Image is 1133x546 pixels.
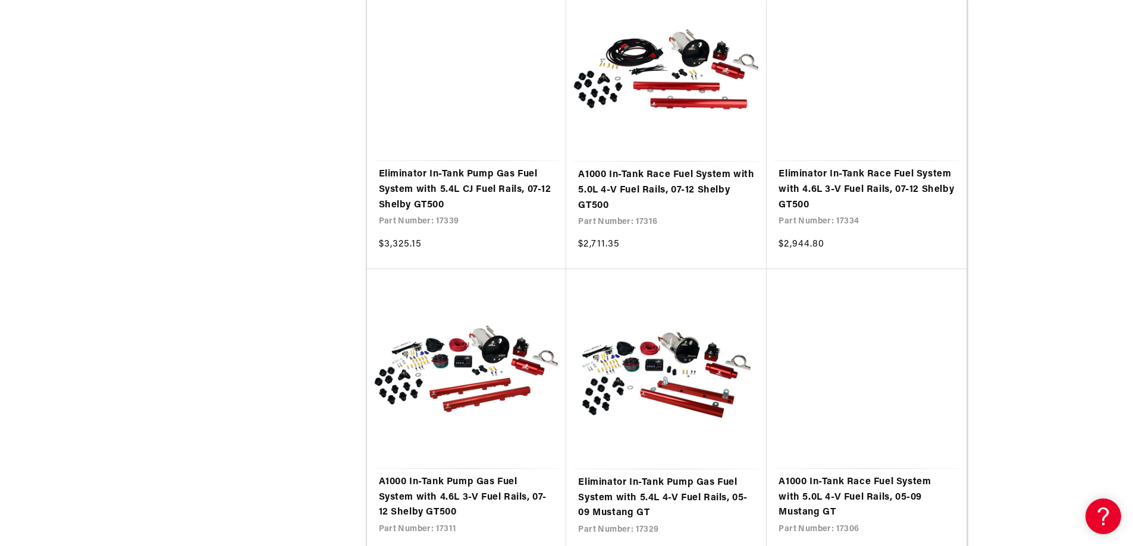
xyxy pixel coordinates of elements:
a: A1000 In-Tank Race Fuel System with 5.0L 4-V Fuel Rails, 05-09 Mustang GT [779,475,955,520]
a: A1000 In-Tank Pump Gas Fuel System with 4.6L 3-V Fuel Rails, 07-12 Shelby GT500 [379,475,555,520]
a: Eliminator In-Tank Pump Gas Fuel System with 5.4L CJ Fuel Rails, 07-12 Shelby GT500 [379,167,555,213]
a: A1000 In-Tank Race Fuel System with 5.0L 4-V Fuel Rails, 07-12 Shelby GT500 [578,168,755,213]
a: Eliminator In-Tank Race Fuel System with 4.6L 3-V Fuel Rails, 07-12 Shelby GT500 [779,167,955,213]
a: Eliminator In-Tank Pump Gas Fuel System with 5.4L 4-V Fuel Rails, 05-09 Mustang GT [578,475,755,521]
